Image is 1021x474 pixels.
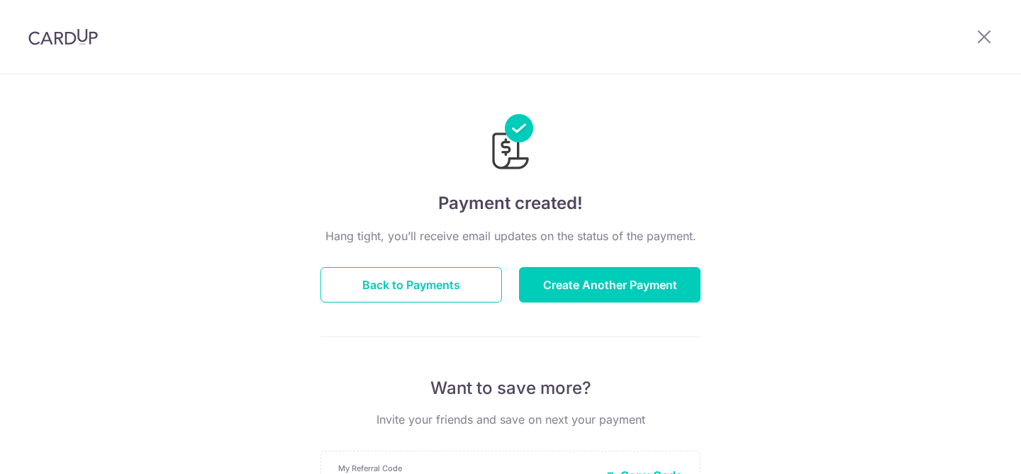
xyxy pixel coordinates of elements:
[320,411,701,428] p: Invite your friends and save on next your payment
[488,114,533,174] img: Payments
[320,377,701,400] p: Want to save more?
[320,227,701,244] p: Hang tight, you’ll receive email updates on the status of the payment.
[519,267,701,303] button: Create Another Payment
[338,463,595,474] p: My Referral Code
[28,28,98,45] img: CardUp
[320,191,701,216] h4: Payment created!
[320,267,502,303] button: Back to Payments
